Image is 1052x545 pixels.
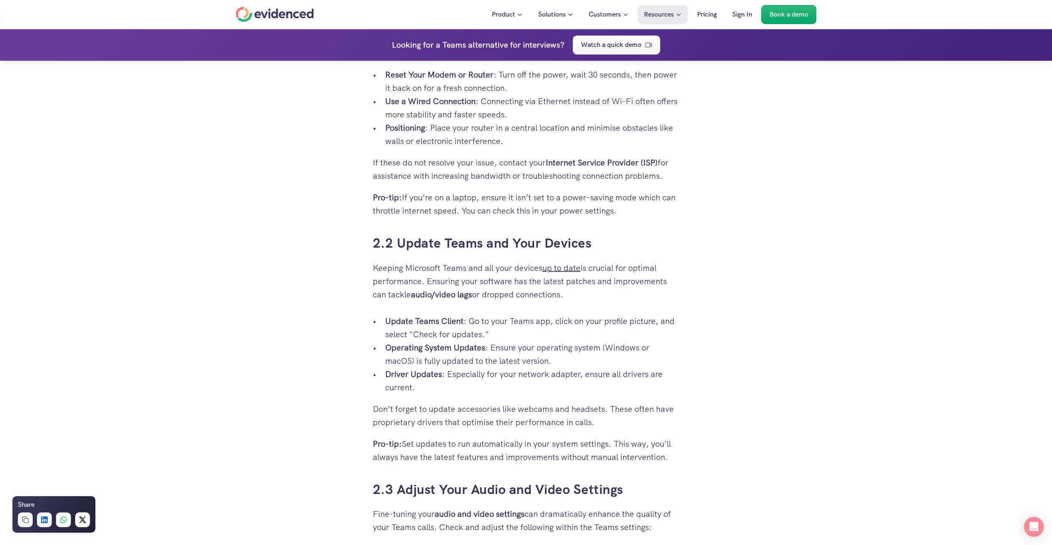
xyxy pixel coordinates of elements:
p: Book a demo [770,9,808,20]
strong: audio/video lags [411,289,472,299]
strong: Use a Wired Connection [385,96,476,107]
p: Sign In [732,9,752,20]
strong: audio and video settings [435,508,525,519]
p: Watch a quick demo [581,39,641,50]
p: : Ensure your operating system (Windows or macOS) is fully updated to the latest version. [385,341,680,367]
p: Pricing [697,9,717,20]
a: Home [236,7,314,22]
strong: Pro-tip: [373,438,402,449]
p: Keeping Microsoft Teams and all your devices is crucial for optimal performance. Ensuring your so... [373,261,680,301]
p: : Go to your Teams app, click on your profile picture, and select "Check for updates." [385,314,680,341]
p: Fine-tuning your can dramatically enhance the quality of your Teams calls. Check and adjust the f... [373,507,680,533]
p: Product [492,9,515,20]
a: up to date [542,262,581,273]
p: : Connecting via Ethernet instead of Wi-Fi often offers more stability and faster speeds. [385,95,680,121]
a: Sign In [726,5,758,24]
p: : Turn off the power, wait 30 seconds, then power it back on for a fresh connection. [385,68,680,95]
a: Watch a quick demo [573,35,660,54]
p: If these do not resolve your issue, contact your for assistance with increasing bandwidth or trou... [373,156,680,182]
strong: Positioning [385,122,425,133]
p: Solutions [538,9,566,20]
h4: Looking for a Teams alternative for interviews? [392,38,564,51]
div: Open Intercom Messenger [1024,517,1044,537]
a: Pricing [691,5,723,24]
p: Customers [589,9,621,20]
h6: Share [18,499,34,510]
strong: Pro-tip: [373,192,402,203]
p: If you’re on a laptop, ensure it isn’t set to a power-saving mode which can throttle internet spe... [373,191,680,217]
p: : Especially for your network adapter, ensure all drivers are current. [385,367,680,394]
a: 2.3 Adjust Your Audio and Video Settings [373,480,623,498]
p: Resources [644,9,674,20]
a: Book a demo [761,5,816,24]
strong: Update Teams Client [385,315,464,326]
strong: Internet Service Provider (ISP) [546,157,658,168]
p: Set updates to run automatically in your system settings. This way, you’ll always have the latest... [373,437,680,463]
p: : Place your router in a central location and minimise obstacles like walls or electronic interfe... [385,121,680,148]
a: 2.2 Update Teams and Your Devices [373,234,592,252]
strong: Operating System Updates [385,342,485,353]
strong: Reset Your Modem or Router [385,69,493,80]
strong: Driver Updates [385,368,442,379]
p: Don’t forget to update accessories like webcams and headsets. These often have proprietary driver... [373,402,680,428]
